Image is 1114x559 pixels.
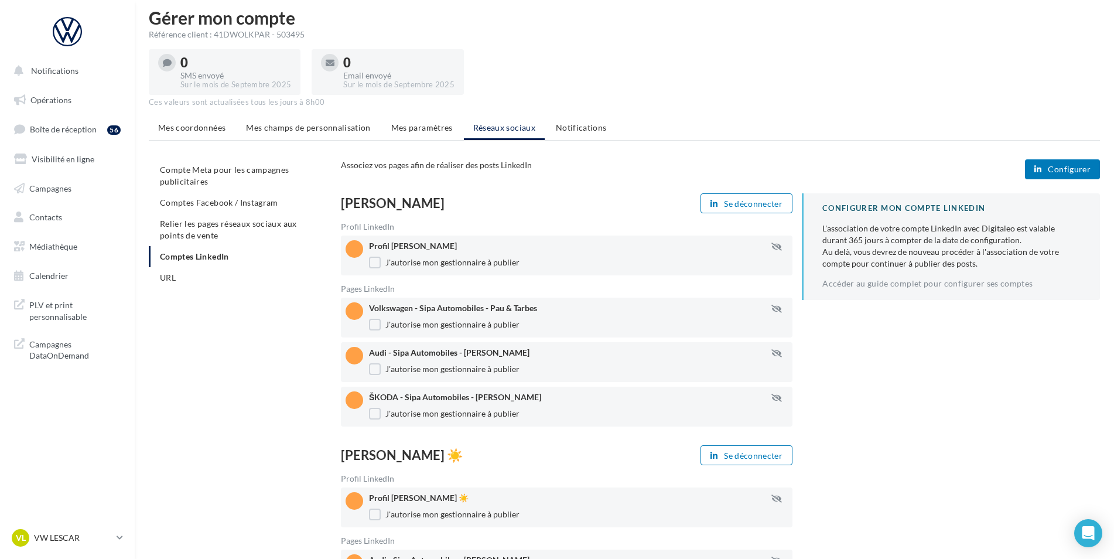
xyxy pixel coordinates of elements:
[180,56,291,69] div: 0
[7,264,128,288] a: Calendrier
[369,363,520,375] label: J'autorise mon gestionnaire à publier
[29,183,71,193] span: Campagnes
[343,80,454,90] div: Sur le mois de Septembre 2025
[7,205,128,230] a: Contacts
[822,223,1081,270] div: L'association de votre compte LinkedIn avec Digitaleo est valable durant 365 jours à compter de l...
[149,9,1100,26] h1: Gérer mon compte
[7,176,128,201] a: Campagnes
[30,124,97,134] span: Boîte de réception
[369,303,537,313] span: Volkswagen - Sipa Automobiles - Pau & Tarbes
[556,122,607,132] span: Notifications
[341,475,792,483] div: Profil LinkedIn
[160,165,289,186] span: Compte Meta pour les campagnes publicitaires
[341,285,792,293] div: Pages LinkedIn
[180,80,291,90] div: Sur le mois de Septembre 2025
[7,332,128,366] a: Campagnes DataOnDemand
[7,88,128,113] a: Opérations
[341,449,562,462] div: [PERSON_NAME] ☀️
[369,241,457,251] span: Profil [PERSON_NAME]
[29,297,121,322] span: PLV et print personnalisable
[160,272,176,282] span: URL
[724,199,782,209] span: Se déconnecter
[369,509,520,520] label: J'autorise mon gestionnaire à publier
[341,537,792,545] div: Pages LinkedIn
[29,336,121,362] span: Campagnes DataOnDemand
[158,122,225,132] span: Mes coordonnées
[700,445,793,465] button: Se déconnecter
[149,29,1100,40] div: Référence client : 41DWOLKPAR - 503495
[343,71,454,80] div: Email envoyé
[29,271,69,281] span: Calendrier
[7,147,128,172] a: Visibilité en ligne
[16,532,26,544] span: VL
[107,125,121,135] div: 56
[180,71,291,80] div: SMS envoyé
[7,117,128,142] a: Boîte de réception56
[369,319,520,330] label: J'autorise mon gestionnaire à publier
[822,203,1081,214] div: CONFIGURER MON COMPTE LINKEDIN
[1074,519,1102,547] div: Open Intercom Messenger
[369,493,469,503] span: Profil [PERSON_NAME] ☀️
[822,279,1033,288] a: Accéder au guide complet pour configurer ses comptes
[343,56,454,69] div: 0
[29,241,77,251] span: Médiathèque
[724,451,782,461] span: Se déconnecter
[9,527,125,549] a: VL VW LESCAR
[29,212,62,222] span: Contacts
[341,223,792,231] div: Profil LinkedIn
[30,95,71,105] span: Opérations
[1048,165,1091,174] span: Configurer
[369,408,520,420] label: J'autorise mon gestionnaire à publier
[160,219,297,240] span: Relier les pages réseaux sociaux aux points de vente
[369,347,529,357] span: Audi - Sipa Automobiles - [PERSON_NAME]
[7,59,123,83] button: Notifications
[369,392,541,402] span: ŠKODA - Sipa Automobiles - [PERSON_NAME]
[369,257,520,268] label: J'autorise mon gestionnaire à publier
[700,193,793,213] button: Se déconnecter
[7,234,128,259] a: Médiathèque
[31,66,78,76] span: Notifications
[341,197,562,210] div: [PERSON_NAME]
[1025,159,1100,179] button: Configurer
[7,292,128,327] a: PLV et print personnalisable
[391,122,453,132] span: Mes paramètres
[149,97,1100,108] div: Ces valeurs sont actualisées tous les jours à 8h00
[160,197,278,207] span: Comptes Facebook / Instagram
[34,532,112,544] p: VW LESCAR
[246,122,371,132] span: Mes champs de personnalisation
[32,154,94,164] span: Visibilité en ligne
[341,160,532,170] span: Associez vos pages afin de réaliser des posts LinkedIn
